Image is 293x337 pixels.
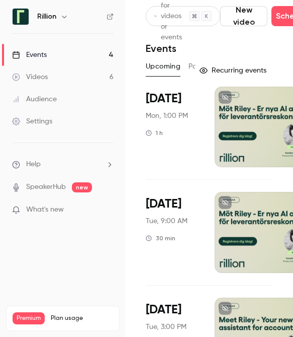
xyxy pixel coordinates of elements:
[72,182,92,192] span: new
[146,42,176,54] h1: Events
[146,322,186,332] span: Tue, 3:00 PM
[146,91,181,107] span: [DATE]
[12,72,48,82] div: Videos
[37,12,56,22] h6: Rillion
[51,314,113,322] span: Plan usage
[195,62,273,79] button: Recurring events
[146,216,187,226] span: Tue, 9:00 AM
[146,58,180,75] button: Upcoming
[146,196,181,212] span: [DATE]
[146,87,199,167] div: Sep 15 Mon, 1:00 PM (Europe/Stockholm)
[146,111,188,121] span: Mon, 1:00 PM
[211,58,245,75] button: Recurring
[12,116,52,126] div: Settings
[146,192,199,273] div: Sep 16 Tue, 9:00 AM (Europe/Stockholm)
[26,205,64,215] span: What's new
[13,9,29,25] img: Rillion
[26,182,66,192] a: SpeakerHub
[188,58,203,75] button: Past
[26,159,41,170] span: Help
[146,129,163,137] div: 1 h
[12,159,114,170] li: help-dropdown-opener
[12,94,57,104] div: Audience
[146,302,181,318] span: [DATE]
[102,206,114,215] iframe: Noticeable Trigger
[220,6,267,26] button: New video
[12,50,47,60] div: Events
[13,312,45,324] span: Premium
[146,234,175,242] div: 30 min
